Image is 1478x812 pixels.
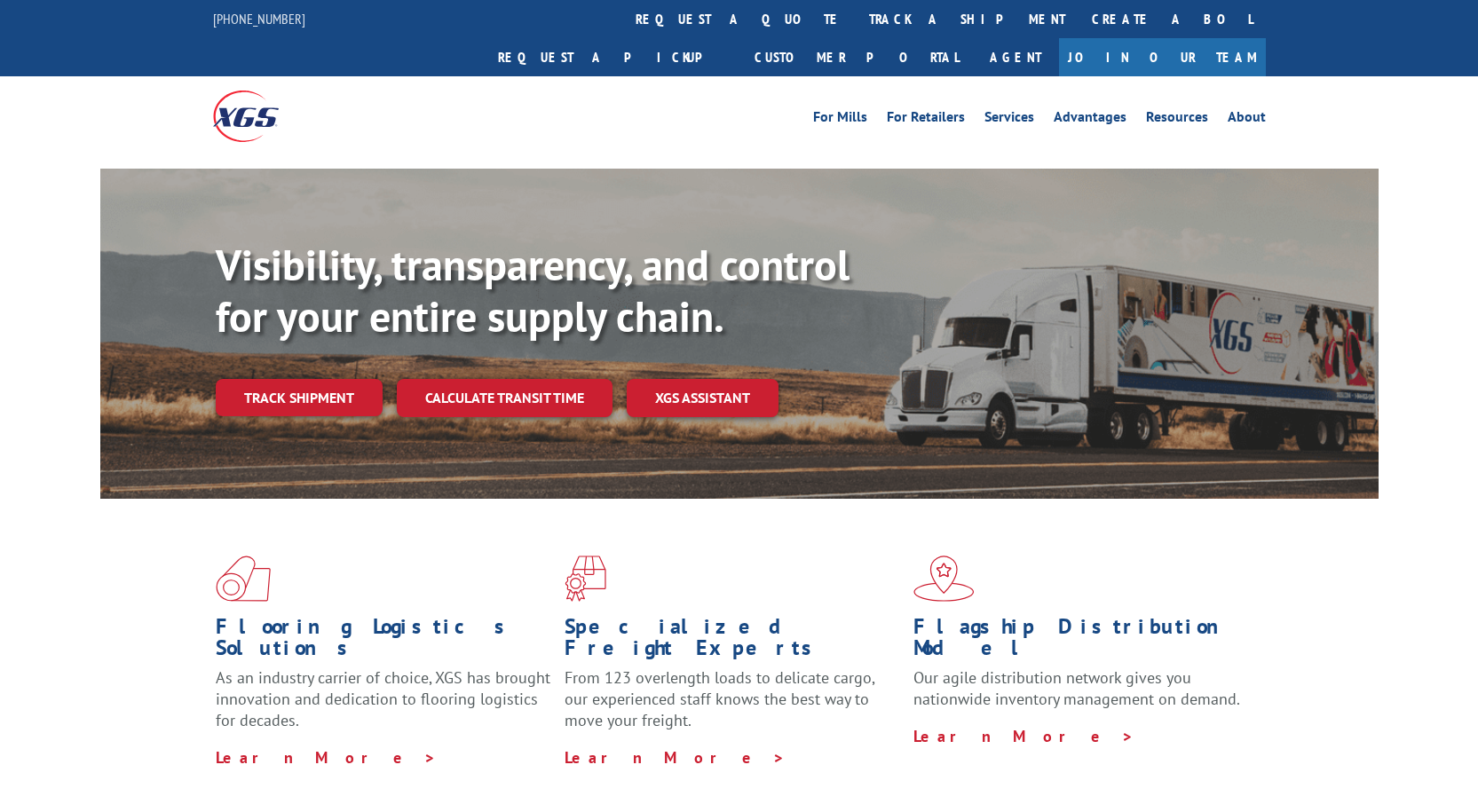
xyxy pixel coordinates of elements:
[627,379,779,417] a: XGS ASSISTANT
[1059,38,1266,76] a: Join Our Team
[485,38,741,76] a: Request a pickup
[1146,110,1208,130] a: Resources
[1054,110,1126,130] a: Advantages
[213,10,305,28] a: [PHONE_NUMBER]
[741,38,972,76] a: Customer Portal
[565,556,606,602] img: xgs-icon-focused-on-flooring-red
[216,237,850,343] b: Visibility, transparency, and control for your entire supply chain.
[565,667,900,746] p: From 123 overlength loads to delicate cargo, our experienced staff knows the best way to move you...
[565,616,900,667] h1: Specialized Freight Experts
[813,110,867,130] a: For Mills
[216,747,437,768] a: Learn More >
[565,747,786,768] a: Learn More >
[216,556,271,602] img: xgs-icon-total-supply-chain-intelligence-red
[216,379,383,416] a: Track shipment
[913,667,1240,709] span: Our agile distribution network gives you nationwide inventory management on demand.
[397,379,613,417] a: Calculate transit time
[913,726,1134,746] a: Learn More >
[216,667,550,730] span: As an industry carrier of choice, XGS has brought innovation and dedication to flooring logistics...
[984,110,1034,130] a: Services
[913,556,975,602] img: xgs-icon-flagship-distribution-model-red
[216,616,551,667] h1: Flooring Logistics Solutions
[913,616,1249,667] h1: Flagship Distribution Model
[1228,110,1266,130] a: About
[887,110,965,130] a: For Retailers
[972,38,1059,76] a: Agent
